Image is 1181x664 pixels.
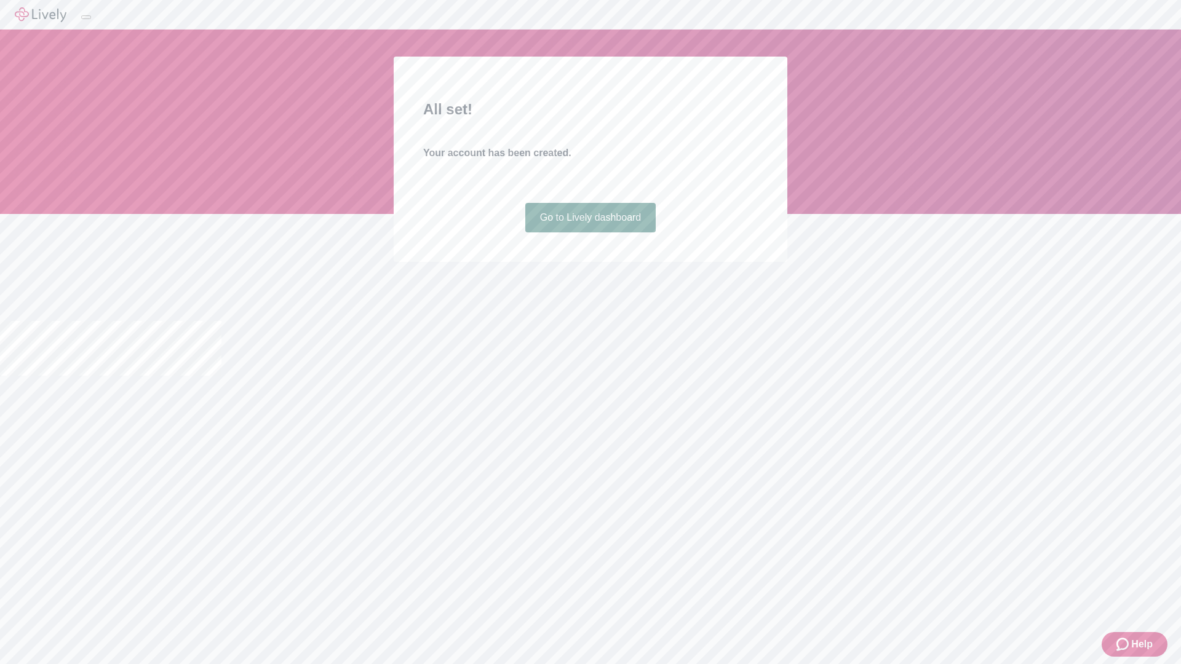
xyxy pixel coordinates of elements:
[1116,637,1131,652] svg: Zendesk support icon
[423,146,758,160] h4: Your account has been created.
[15,7,66,22] img: Lively
[81,15,91,19] button: Log out
[423,98,758,121] h2: All set!
[525,203,656,232] a: Go to Lively dashboard
[1131,637,1153,652] span: Help
[1102,632,1167,657] button: Zendesk support iconHelp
